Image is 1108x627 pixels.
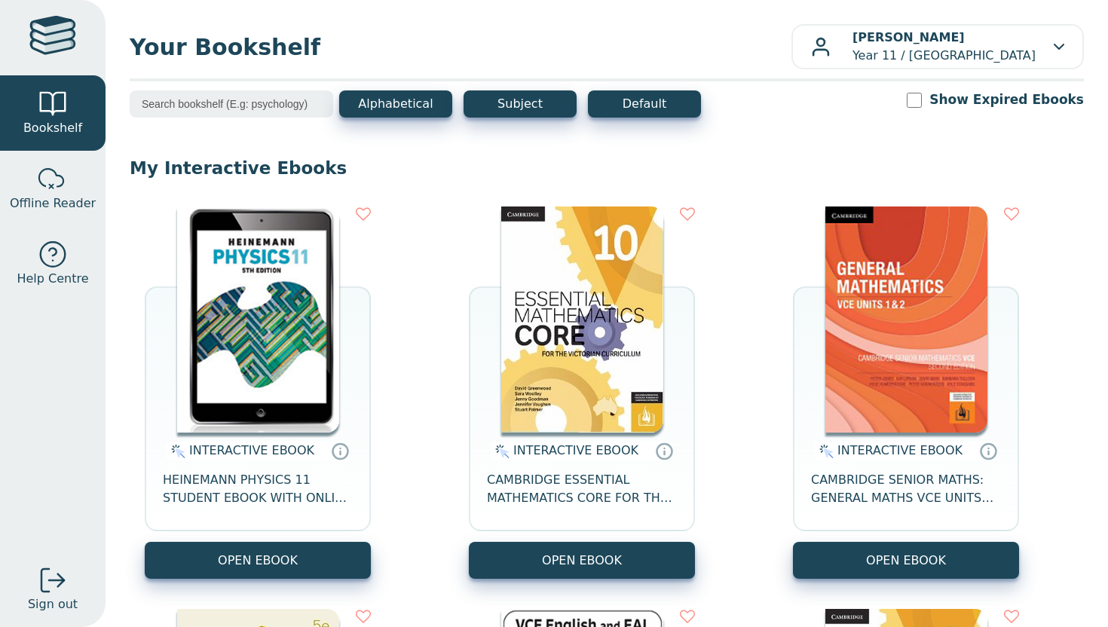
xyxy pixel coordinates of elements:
img: 98e9f931-67be-40f3-b733-112c3181ee3a.jpg [825,206,987,433]
b: [PERSON_NAME] [852,30,965,44]
span: Bookshelf [23,119,82,137]
label: Show Expired Ebooks [929,90,1084,109]
p: Year 11 / [GEOGRAPHIC_DATA] [852,29,1036,65]
span: INTERACTIVE EBOOK [189,443,314,457]
input: Search bookshelf (E.g: psychology) [130,90,333,118]
button: OPEN EBOOK [469,542,695,579]
span: Offline Reader [10,194,96,213]
img: interactive.svg [491,442,510,460]
span: INTERACTIVE EBOOK [513,443,638,457]
span: HEINEMANN PHYSICS 11 STUDENT EBOOK WITH ONLINE ASSESSMENT 5E [163,471,353,507]
img: interactive.svg [167,442,185,460]
button: [PERSON_NAME]Year 11 / [GEOGRAPHIC_DATA] [791,24,1084,69]
button: Alphabetical [339,90,452,118]
img: interactive.svg [815,442,834,460]
button: Subject [464,90,577,118]
span: CAMBRIDGE SENIOR MATHS: GENERAL MATHS VCE UNITS 1&2 EBOOK 2E [811,471,1001,507]
a: Interactive eBooks are accessed online via the publisher’s portal. They contain interactive resou... [655,442,673,460]
span: Sign out [28,595,78,613]
span: INTERACTIVE EBOOK [837,443,963,457]
span: CAMBRIDGE ESSENTIAL MATHEMATICS CORE FOR THE VICTORIAN CURRICULUM YEAR 10 STUDENT EBOOK [487,471,677,507]
button: OPEN EBOOK [793,542,1019,579]
a: Interactive eBooks are accessed online via the publisher’s portal. They contain interactive resou... [979,442,997,460]
button: Default [588,90,701,118]
span: Help Centre [17,270,88,288]
img: 074c2a8a-d42c-4ac3-bb0a-913b832e2a05.jpg [177,206,339,433]
button: OPEN EBOOK [145,542,371,579]
p: My Interactive Ebooks [130,157,1084,179]
span: Your Bookshelf [130,30,791,64]
img: e150382a-e988-ea11-a992-0272d098c78b.jpg [501,206,663,433]
a: Interactive eBooks are accessed online via the publisher’s portal. They contain interactive resou... [331,442,349,460]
